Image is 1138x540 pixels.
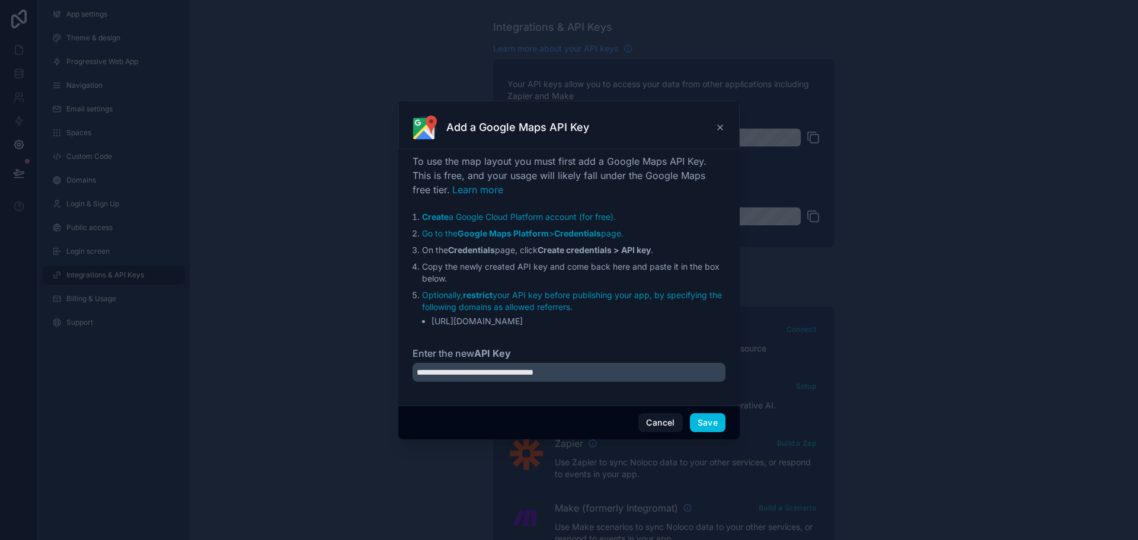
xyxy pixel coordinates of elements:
[452,184,503,196] a: Learn more
[422,261,725,285] li: Copy the newly created API key and come back here and paste it in the box below.
[413,116,437,139] img: Google Maps
[638,413,682,432] button: Cancel
[413,346,725,360] label: Enter the new
[446,120,589,135] h3: Add a Google Maps API Key
[422,290,722,312] a: Optionally,restrictyour API key before publishing your app, by specifying the following domains a...
[463,290,493,300] strong: restrict
[431,315,725,327] li: [URL][DOMAIN_NAME]
[422,244,725,256] li: On the page, click .
[554,228,601,238] strong: Credentials
[458,228,549,238] strong: Google Maps Platform
[690,413,725,432] button: Save
[413,155,707,196] span: To use the map layout you must first add a Google Maps API Key. This is free, and your usage will...
[448,245,495,255] strong: Credentials
[422,212,449,222] strong: Create
[422,212,616,222] a: Createa Google Cloud Platform account (for free).
[474,347,511,359] strong: API Key
[538,245,651,255] strong: Create credentials > API key
[422,228,624,238] a: Go to theGoogle Maps Platform>Credentialspage.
